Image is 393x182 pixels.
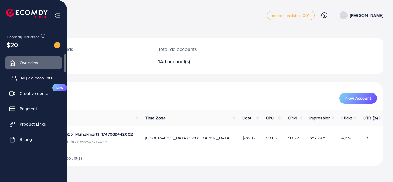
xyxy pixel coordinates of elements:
h2: $0 [42,55,143,67]
img: image [54,42,60,48]
span: Payment [20,106,37,112]
p: [PERSON_NAME] [350,12,383,19]
span: Cost [242,115,251,121]
a: Overview [5,56,62,69]
span: CPM [288,115,296,121]
img: logo [6,9,48,18]
span: $78.92 [242,135,255,141]
a: Creative centerNew [5,87,62,99]
span: $0.02 [266,135,278,141]
img: menu [54,12,61,19]
a: Product Links [5,118,62,130]
span: 1.3 [363,135,368,141]
a: My ad accounts [5,72,62,84]
p: [DATE] spends [42,45,143,53]
span: $0.22 [288,135,299,141]
span: My ad accounts [21,75,53,81]
a: Billing [5,133,62,145]
span: Clicks [341,115,353,121]
p: Total ad accounts [158,45,231,53]
span: Billing [20,136,32,142]
span: CTR (%) [363,115,378,121]
span: Product Links [20,121,46,127]
span: CPC [266,115,274,121]
span: Time Zone [145,115,166,121]
a: [PERSON_NAME] [337,11,383,19]
span: metap_pakistan_001 [272,14,309,17]
span: New Account [345,96,371,100]
a: metap_pakistan_001 [267,11,315,20]
span: Ad account(s) [160,58,190,65]
h2: 1 [158,59,231,64]
span: 4,650 [341,135,353,141]
span: Overview [20,60,38,66]
span: [GEOGRAPHIC_DATA]/[GEOGRAPHIC_DATA] [145,135,231,141]
span: $20 [7,40,18,49]
span: Impression [309,115,331,121]
span: 357,208 [309,135,325,141]
button: New Account [339,93,377,104]
a: 1028455_Mahakmart1_1747969442002 [56,131,133,137]
span: New [52,84,67,91]
span: Creative center [20,90,50,96]
span: Ecomdy Balance [7,34,40,40]
a: Payment [5,103,62,115]
span: ID: 7507471056547217426 [56,139,133,145]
